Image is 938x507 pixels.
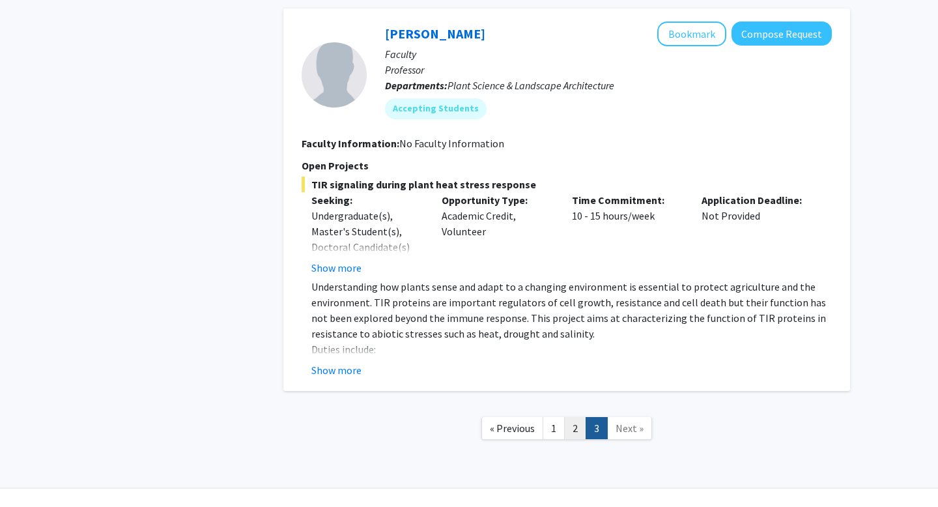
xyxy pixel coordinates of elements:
div: Not Provided [692,192,822,276]
div: Undergraduate(s), Master's Student(s), Doctoral Candidate(s) (PhD, MD, DMD, PharmD, etc.) [311,208,422,286]
p: Duties include: [311,341,832,357]
span: No Faculty Information [399,137,504,150]
p: Professor [385,62,832,78]
a: [PERSON_NAME] [385,25,485,42]
span: Plant Science & Landscape Architecture [448,79,614,92]
a: 1 [543,417,565,440]
div: Academic Credit, Volunteer [432,192,562,276]
span: TIR signaling during plant heat stress response [302,177,832,192]
a: 3 [586,417,608,440]
p: Understanding how plants sense and adapt to a changing environment is essential to protect agricu... [311,279,832,341]
a: 2 [564,417,586,440]
button: Add Pierre Jacob to Bookmarks [657,22,726,46]
button: Show more [311,362,362,378]
a: Next Page [607,417,652,440]
div: 10 - 15 hours/week [562,192,692,276]
p: Application Deadline: [702,192,812,208]
p: Open Projects [302,158,832,173]
button: Show more [311,260,362,276]
p: Opportunity Type: [442,192,552,208]
p: Faculty [385,46,832,62]
span: « Previous [490,422,535,435]
p: Seeking: [311,192,422,208]
b: Faculty Information: [302,137,399,150]
span: Next » [616,422,644,435]
b: Departments: [385,79,448,92]
p: Time Commitment: [572,192,683,208]
iframe: Chat [10,448,55,497]
button: Compose Request to Pierre Jacob [732,22,832,46]
nav: Page navigation [283,404,850,457]
a: Previous [481,417,543,440]
mat-chip: Accepting Students [385,98,487,119]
